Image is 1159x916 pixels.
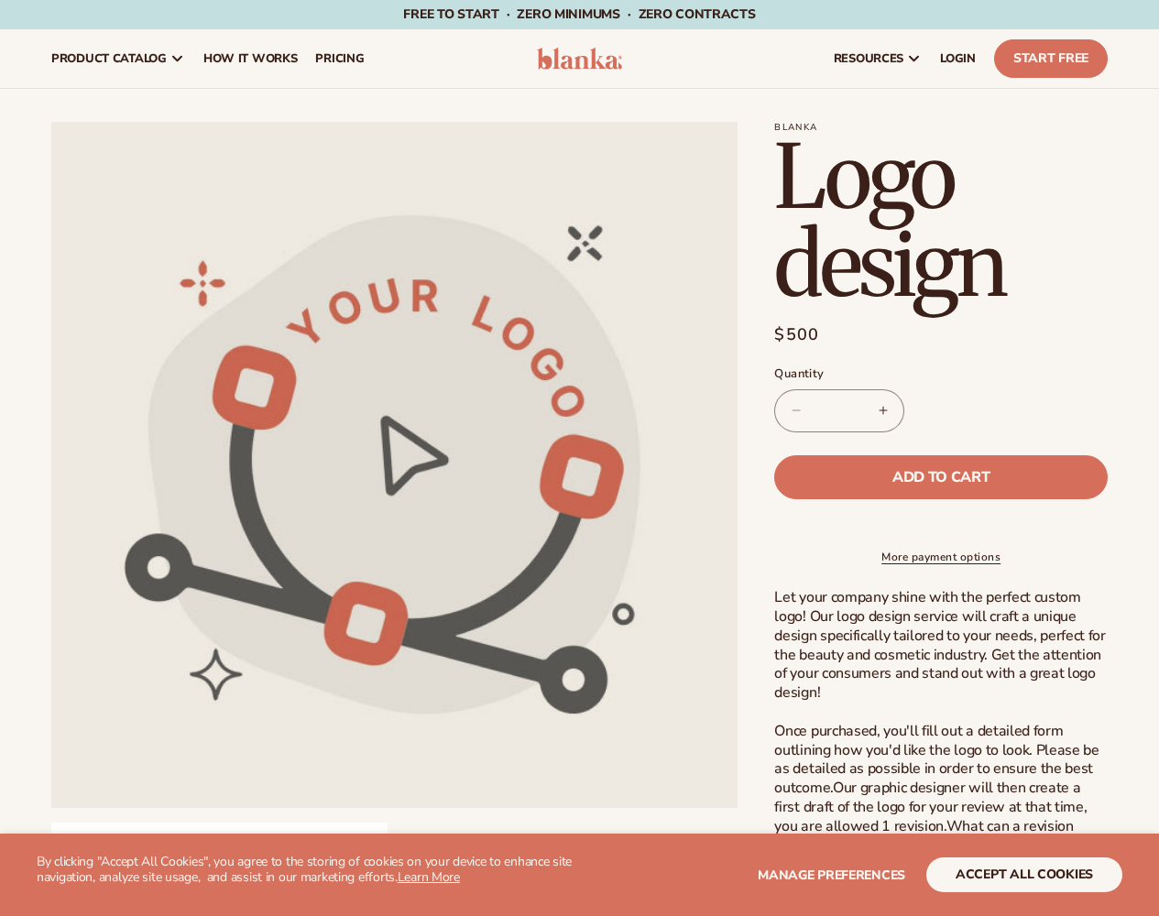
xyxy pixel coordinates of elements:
a: How It Works [194,29,307,88]
span: Our graphic designer will then create a first draft of the logo for your review at that time, you... [774,778,1087,836]
button: Manage preferences [758,857,905,892]
a: pricing [306,29,373,88]
span: pricing [315,51,364,66]
label: Quantity [774,365,1108,384]
span: Free to start · ZERO minimums · ZERO contracts [403,5,755,23]
h1: Logo design [774,133,1108,309]
span: resources [834,51,903,66]
span: LOGIN [940,51,976,66]
p: Let your company shine with the perfect custom logo! Our logo design service will craft a unique ... [774,588,1108,874]
p: By clicking "Accept All Cookies", you agree to the storing of cookies on your device to enhance s... [37,855,580,886]
a: Start Free [994,39,1108,78]
span: product catalog [51,51,167,66]
span: Once purchased, you'll fill out a detailed form outlining how you'd like the logo to look. Please... [774,721,1099,798]
button: accept all cookies [926,857,1122,892]
span: Add to cart [892,470,990,485]
span: $500 [774,322,819,347]
a: product catalog [42,29,194,88]
img: logo [537,48,623,70]
a: More payment options [774,549,1108,565]
a: Learn More [398,868,460,886]
a: resources [825,29,931,88]
a: LOGIN [931,29,985,88]
button: Add to cart [774,455,1108,499]
span: How It Works [203,51,298,66]
span: Manage preferences [758,867,905,884]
